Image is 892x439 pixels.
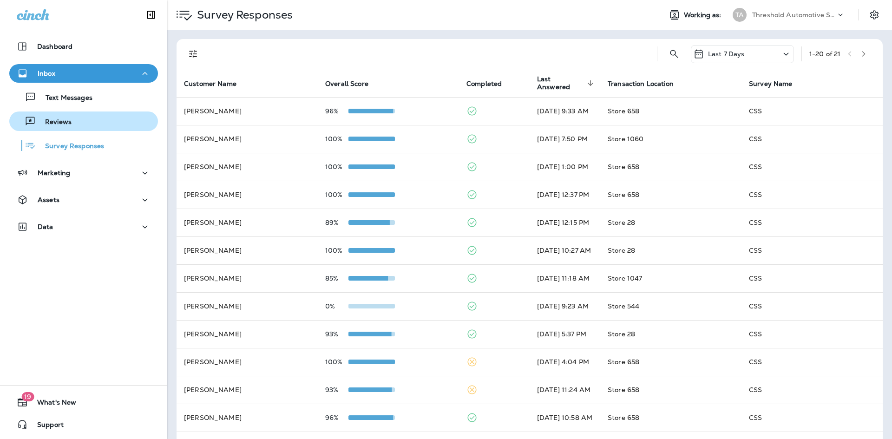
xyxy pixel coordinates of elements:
td: [DATE] 11:18 AM [530,264,600,292]
p: 100% [325,247,348,254]
td: [DATE] 12:37 PM [530,181,600,209]
div: TA [733,8,747,22]
td: CSS [741,292,883,320]
button: Data [9,217,158,236]
td: CSS [741,153,883,181]
td: CSS [741,376,883,404]
td: [PERSON_NAME] [177,292,318,320]
td: [PERSON_NAME] [177,236,318,264]
td: [DATE] 5:37 PM [530,320,600,348]
td: Store 1060 [600,125,741,153]
span: Completed [466,80,502,88]
td: CSS [741,181,883,209]
p: Reviews [36,118,72,127]
td: [PERSON_NAME] [177,404,318,432]
p: 100% [325,163,348,170]
p: Survey Responses [36,142,104,151]
button: Marketing [9,164,158,182]
p: 100% [325,135,348,143]
span: Last Answered [537,75,584,91]
button: Assets [9,190,158,209]
td: CSS [741,320,883,348]
td: CSS [741,348,883,376]
td: [DATE] 9:33 AM [530,97,600,125]
span: 19 [21,392,34,401]
button: Filters [184,45,203,63]
div: 1 - 20 of 21 [809,50,840,58]
td: Store 658 [600,97,741,125]
p: Last 7 Days [708,50,745,58]
td: Store 28 [600,209,741,236]
td: [DATE] 1:00 PM [530,153,600,181]
td: Store 658 [600,404,741,432]
button: Survey Responses [9,136,158,155]
p: 93% [325,386,348,393]
p: Survey Responses [193,8,293,22]
button: Settings [866,7,883,23]
p: 0% [325,302,348,310]
td: Store 658 [600,348,741,376]
td: [PERSON_NAME] [177,181,318,209]
p: Assets [38,196,59,203]
td: Store 28 [600,236,741,264]
span: What's New [28,399,76,410]
td: [DATE] 4:04 PM [530,348,600,376]
p: 100% [325,191,348,198]
td: CSS [741,209,883,236]
td: CSS [741,97,883,125]
span: Customer Name [184,79,249,88]
p: Text Messages [36,94,92,103]
p: Marketing [38,169,70,177]
p: Dashboard [37,43,72,50]
button: Text Messages [9,87,158,107]
p: 89% [325,219,348,226]
td: [DATE] 11:24 AM [530,376,600,404]
p: 93% [325,330,348,338]
p: Threshold Automotive Service dba Grease Monkey [752,11,836,19]
span: Support [28,421,64,432]
p: 96% [325,107,348,115]
td: [DATE] 9:23 AM [530,292,600,320]
button: Collapse Sidebar [138,6,164,24]
td: [PERSON_NAME] [177,153,318,181]
td: [DATE] 7:50 PM [530,125,600,153]
span: Overall Score [325,79,380,88]
td: [DATE] 10:27 AM [530,236,600,264]
td: CSS [741,404,883,432]
span: Completed [466,79,514,88]
span: Working as: [684,11,723,19]
button: Dashboard [9,37,158,56]
td: Store 544 [600,292,741,320]
td: CSS [741,125,883,153]
td: [PERSON_NAME] [177,97,318,125]
span: Survey Name [749,80,793,88]
button: Support [9,415,158,434]
td: [PERSON_NAME] [177,376,318,404]
span: Survey Name [749,79,805,88]
p: 85% [325,275,348,282]
td: Store 1047 [600,264,741,292]
button: Search Survey Responses [665,45,683,63]
td: [PERSON_NAME] [177,209,318,236]
p: 96% [325,414,348,421]
p: Inbox [38,70,55,77]
td: [DATE] 10:58 AM [530,404,600,432]
td: [PERSON_NAME] [177,264,318,292]
td: CSS [741,236,883,264]
span: Customer Name [184,80,236,88]
td: [PERSON_NAME] [177,320,318,348]
td: CSS [741,264,883,292]
td: Store 658 [600,153,741,181]
span: Transaction Location [608,80,674,88]
td: [PERSON_NAME] [177,125,318,153]
span: Last Answered [537,75,597,91]
td: Store 28 [600,320,741,348]
button: Reviews [9,111,158,131]
span: Overall Score [325,80,368,88]
p: Data [38,223,53,230]
td: [DATE] 12:15 PM [530,209,600,236]
button: Inbox [9,64,158,83]
td: Store 658 [600,181,741,209]
td: Store 658 [600,376,741,404]
td: [PERSON_NAME] [177,348,318,376]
